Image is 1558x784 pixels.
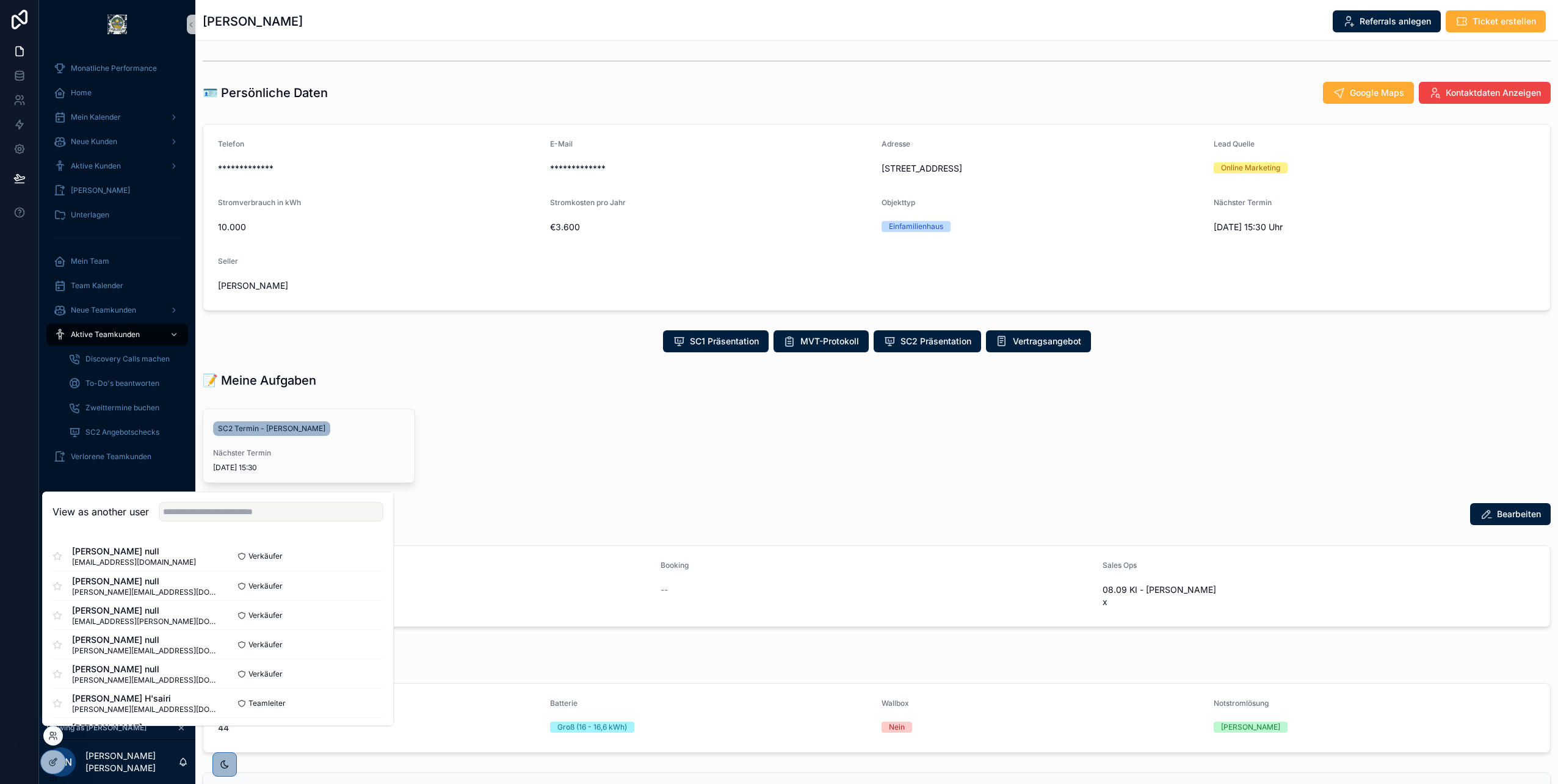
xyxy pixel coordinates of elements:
span: [PERSON_NAME] null [72,604,218,617]
div: Einfamilienhaus [889,221,943,232]
span: Stromverbrauch in kWh [218,198,301,207]
span: Adresse [882,139,910,148]
div: [PERSON_NAME] [1221,722,1280,733]
span: Verkäufer [248,551,283,561]
a: SC2 Termin - [PERSON_NAME] [213,421,330,436]
span: Telefon [218,139,244,148]
span: Wallbox [882,699,909,708]
span: Kontaktdaten Anzeigen [1446,87,1541,99]
button: Referrals anlegen [1333,10,1441,32]
span: Referrals anlegen [1360,15,1431,27]
a: Aktive Teamkunden [46,324,188,346]
button: SC2 Präsentation [874,330,981,352]
span: Monatliche Performance [71,64,157,73]
span: [PERSON_NAME] null [72,575,218,587]
span: Google Maps [1350,87,1404,99]
a: Neue Teamkunden [46,299,188,321]
span: -- [661,584,668,596]
div: Online Marketing [1221,162,1280,173]
span: Sales Ops [1103,561,1137,570]
span: Team Kalender [71,281,123,291]
span: Mein Team [71,256,109,266]
span: E-Mail [550,139,573,148]
span: 44 [218,722,540,734]
span: [DATE] 15:30 Uhr [1214,221,1536,233]
span: Mein Kalender [71,112,121,122]
a: Zweittermine buchen [61,397,188,419]
span: [PERSON_NAME][EMAIL_ADDRESS][DOMAIN_NAME] [72,705,218,714]
span: Seller [218,256,238,266]
a: Neue Kunden [46,131,188,153]
button: Bearbeiten [1470,503,1551,525]
a: Team Kalender [46,275,188,297]
span: [EMAIL_ADDRESS][DOMAIN_NAME] [72,557,196,567]
span: Verkäufer [248,581,283,591]
span: Bearbeiten [1497,508,1541,520]
span: Verlorene Teamkunden [71,452,151,462]
span: [PERSON_NAME] null [72,634,218,646]
a: Monatliche Performance [46,57,188,79]
span: MVT-Protokoll [800,335,859,347]
button: SC1 Präsentation [663,330,769,352]
span: Unterlagen [71,210,109,220]
span: Notstromlösung [1214,699,1269,708]
span: [PERSON_NAME] H'sairi [72,692,218,705]
button: Google Maps [1323,82,1414,104]
h1: 📝 Meine Aufgaben [203,372,316,389]
a: Discovery Calls machen [61,348,188,370]
span: Nächster Termin [213,448,405,458]
span: SC1 Präsentation [690,335,759,347]
h1: 🪪 Persönliche Daten [203,84,328,101]
span: [PERSON_NAME][EMAIL_ADDRESS][DOMAIN_NAME] [72,646,218,656]
span: Neue Kunden [71,137,117,147]
span: Objekttyp [882,198,915,207]
span: Viewing as [PERSON_NAME] [46,723,147,733]
span: Aktive Kunden [71,161,121,171]
p: [PERSON_NAME] [PERSON_NAME] [85,750,178,774]
span: Verkäufer [248,640,283,650]
span: Vertragsangebot [1013,335,1081,347]
div: scrollable content [39,49,195,484]
span: Aktive Teamkunden [71,330,140,339]
span: 08.09 KI - [PERSON_NAME] x [1103,584,1535,608]
span: Booking [661,561,689,570]
span: [PERSON_NAME] null [72,545,196,557]
span: Neue Teamkunden [71,305,136,315]
a: Aktive Kunden [46,155,188,177]
span: [EMAIL_ADDRESS][PERSON_NAME][DOMAIN_NAME] [72,617,218,626]
span: Nächster Termin [1214,198,1272,207]
button: Ticket erstellen [1446,10,1546,32]
span: Ticket erstellen [1473,15,1536,27]
span: SC2 Präsentation [900,335,971,347]
button: Kontaktdaten Anzeigen [1419,82,1551,104]
span: SC2 Termin - [PERSON_NAME] [218,424,325,434]
a: Mein Team [46,250,188,272]
span: To-Do's beantworten [85,379,159,388]
span: [PERSON_NAME] [71,186,130,195]
span: [PERSON_NAME] [218,280,540,292]
span: Discovery Calls machen [85,354,170,364]
a: SC2 Angebotschecks [61,421,188,443]
a: Mein Kalender [46,106,188,128]
div: Nein [889,722,905,733]
span: €3.600 [550,221,872,233]
span: Zweittermine buchen [85,403,159,413]
button: Vertragsangebot [986,330,1091,352]
span: Verkäufer [248,669,283,679]
span: [PERSON_NAME][EMAIL_ADDRESS][DOMAIN_NAME] [72,675,218,685]
span: Teamleiter [248,699,286,708]
div: Groß (16 - 16,6 kWh) [557,722,627,733]
span: Home [71,88,92,98]
span: Lead Quelle [1214,139,1255,148]
a: Home [46,82,188,104]
a: [PERSON_NAME] [46,180,188,201]
span: [PERSON_NAME] [72,722,218,734]
span: SC2 Angebotschecks [85,427,159,437]
a: To-Do's beantworten [61,372,188,394]
a: Unterlagen [46,204,188,226]
img: App logo [107,15,127,34]
span: Verkäufer [248,611,283,620]
h2: View as another user [53,504,149,519]
span: [PERSON_NAME][EMAIL_ADDRESS][DOMAIN_NAME] [72,587,218,597]
span: [STREET_ADDRESS] [882,162,1204,175]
